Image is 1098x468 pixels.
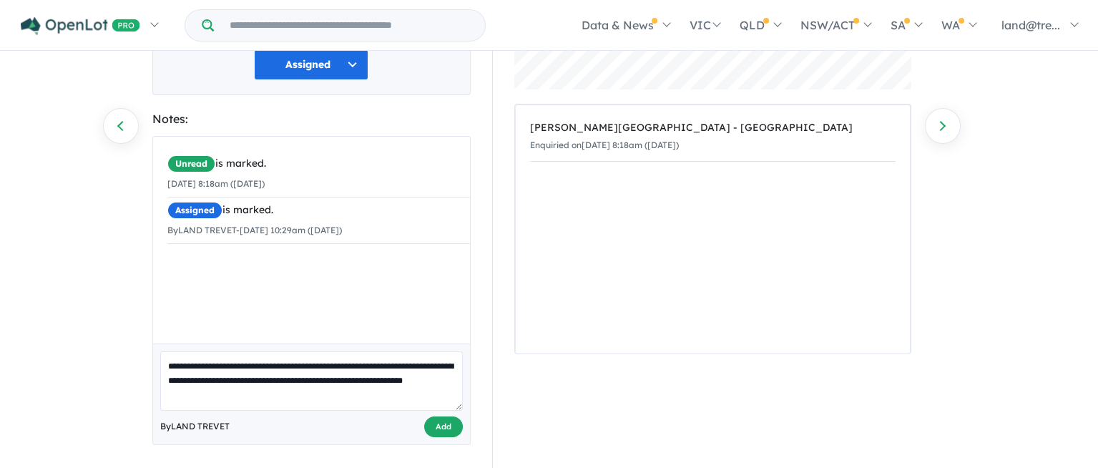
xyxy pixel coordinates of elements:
div: is marked. [167,202,472,219]
button: Assigned [254,49,368,80]
span: Unread [167,155,215,172]
small: [DATE] 8:18am ([DATE]) [167,178,265,189]
a: [PERSON_NAME][GEOGRAPHIC_DATA] - [GEOGRAPHIC_DATA]Enquiried on[DATE] 8:18am ([DATE]) [530,112,896,162]
input: Try estate name, suburb, builder or developer [217,10,482,41]
button: Add [424,416,463,437]
small: By LAND TREVET - [DATE] 10:29am ([DATE]) [167,225,342,235]
div: [PERSON_NAME][GEOGRAPHIC_DATA] - [GEOGRAPHIC_DATA] [530,120,896,137]
img: Openlot PRO Logo White [21,17,140,35]
div: is marked. [167,155,472,172]
span: By LAND TREVET [160,419,230,434]
span: Assigned [167,202,222,219]
div: Notes: [152,109,471,129]
span: land@tre... [1001,18,1060,32]
small: Enquiried on [DATE] 8:18am ([DATE]) [530,140,679,150]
